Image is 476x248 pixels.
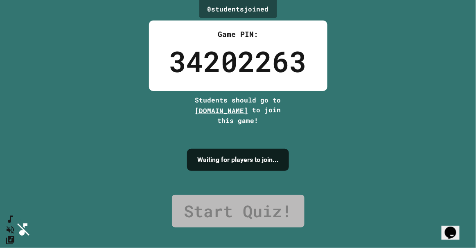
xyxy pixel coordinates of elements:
div: Students should go to to join this game! [187,95,289,125]
h4: Waiting for players to join... [197,155,279,165]
span: [DOMAIN_NAME] [195,106,248,115]
button: Unmute music [5,225,15,235]
a: Start Quiz! [172,195,305,228]
iframe: chat widget [442,215,468,240]
div: Game PIN: [169,29,307,40]
div: 34202263 [169,40,307,83]
button: Change Music [5,235,15,245]
button: SpeedDial basic example [5,214,15,225]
